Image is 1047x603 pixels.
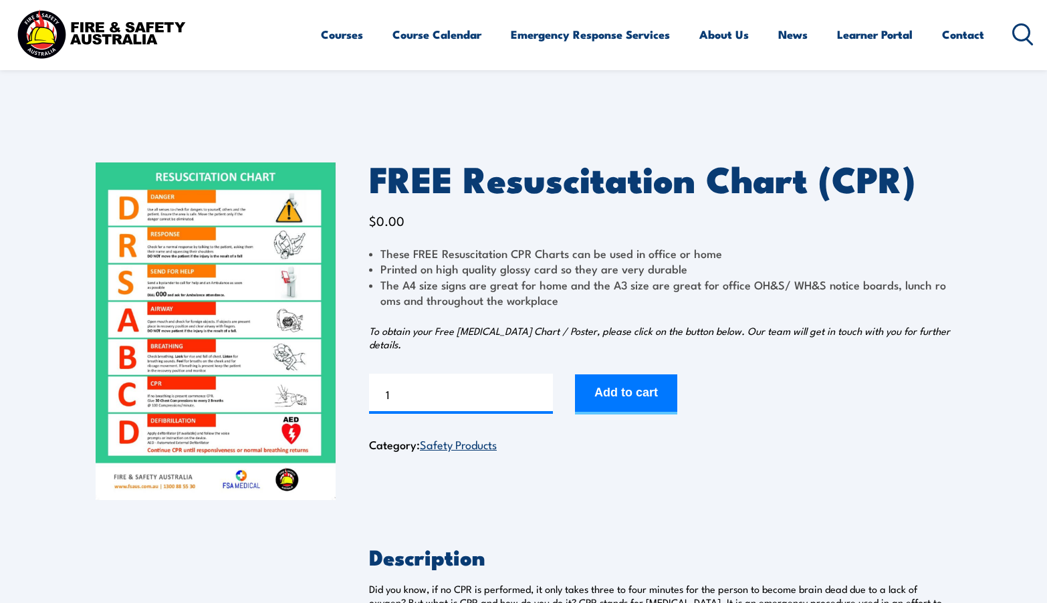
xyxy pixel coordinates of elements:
[942,17,984,52] a: Contact
[369,277,951,308] li: The A4 size signs are great for home and the A3 size are great for office OH&S/ WH&S notice board...
[369,261,951,276] li: Printed on high quality glossy card so they are very durable
[575,374,677,414] button: Add to cart
[321,17,363,52] a: Courses
[96,162,336,500] img: FREE Resuscitation Chart - What are the 7 steps to CPR?
[837,17,913,52] a: Learner Portal
[392,17,481,52] a: Course Calendar
[511,17,670,52] a: Emergency Response Services
[369,547,951,566] h2: Description
[778,17,808,52] a: News
[369,211,404,229] bdi: 0.00
[699,17,749,52] a: About Us
[369,245,951,261] li: These FREE Resuscitation CPR Charts can be used in office or home
[369,211,376,229] span: $
[369,436,497,453] span: Category:
[369,162,951,194] h1: FREE Resuscitation Chart (CPR)
[369,324,950,351] em: To obtain your Free [MEDICAL_DATA] Chart / Poster, please click on the button below. Our team wil...
[369,374,553,414] input: Product quantity
[420,436,497,452] a: Safety Products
